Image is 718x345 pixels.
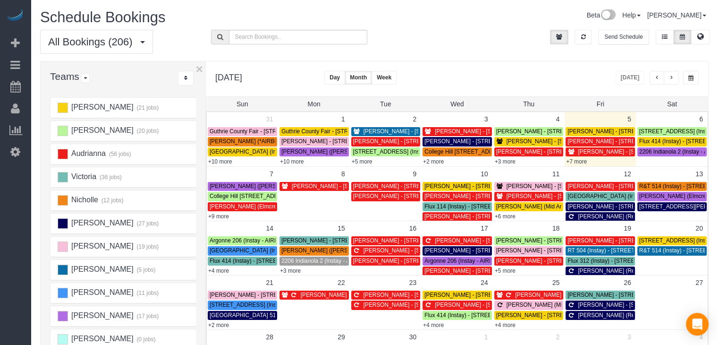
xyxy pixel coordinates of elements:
a: 29 [333,330,350,344]
a: 26 [619,276,636,290]
small: (20 jobs) [135,128,159,134]
span: Tue [380,100,391,108]
a: +10 more [280,158,304,165]
a: 12 [619,167,636,181]
span: Sat [667,100,677,108]
span: [PERSON_NAME] (Elmcrest BOTTOM Unit B AirBNB) - [STREET_ADDRESS][PERSON_NAME] [210,203,452,210]
a: 22 [333,276,350,290]
h2: [DATE] [215,71,242,83]
span: [PERSON_NAME] - [STREET_ADDRESS][PERSON_NAME] [496,247,649,254]
a: 31 [261,112,278,126]
span: 2206 Indianola 2 (Instay - AIRBNB) - [STREET_ADDRESS] [281,258,429,264]
span: [PERSON_NAME] - [STREET_ADDRESS] [363,128,470,135]
span: [GEOGRAPHIC_DATA] (Instay) - [STREET_ADDRESS] [210,148,349,155]
a: [PERSON_NAME] [647,11,706,19]
a: 17 [476,221,493,235]
a: 2 [551,330,565,344]
span: [PERSON_NAME] - [STREET_ADDRESS] [567,138,674,145]
div: Open Intercom Messenger [686,313,709,336]
span: [PERSON_NAME] - [STREET_ADDRESS][PERSON_NAME][PERSON_NAME] [515,292,714,298]
span: Flux 414 (Instay) - [STREET_ADDRESS] [424,312,527,319]
a: Beta [586,11,616,19]
span: [PERSON_NAME] - [STREET_ADDRESS] [424,183,531,190]
img: Automaid Logo [6,9,25,23]
span: [PERSON_NAME] - [STREET_ADDRESS] [424,247,531,254]
span: [PERSON_NAME] (*AIRBNB*) - [STREET_ADDRESS] [210,138,347,145]
a: 4 [551,112,565,126]
a: +9 more [208,213,229,220]
span: [PERSON_NAME] [70,126,133,134]
a: +4 more [208,267,229,274]
span: [PERSON_NAME] [70,265,133,273]
a: 14 [261,221,278,235]
a: 3 [480,112,493,126]
span: [PERSON_NAME] (Mid America Trenchers) - [STREET_ADDRESS] [496,203,666,210]
span: [PERSON_NAME] ([PERSON_NAME] & [PERSON_NAME], LLC - AIRBNB) - [STREET_ADDRESS] [281,247,532,254]
span: College Hill [STREET_ADDRESS] [210,193,295,199]
button: Send Schedule [598,30,649,44]
a: 27 [691,276,708,290]
a: 2 [408,112,421,126]
button: × [196,63,203,75]
a: +6 more [495,213,515,220]
small: (11 jobs) [135,290,159,296]
span: Wed [450,100,464,108]
span: [PERSON_NAME] - [STREET_ADDRESS] [281,237,388,244]
small: (36 jobs) [98,174,121,181]
span: [PERSON_NAME] [70,288,133,296]
a: 21 [261,276,278,290]
span: [PERSON_NAME] - [STREET_ADDRESS] [363,292,470,298]
span: [PERSON_NAME] - [STREET_ADDRESS][PERSON_NAME] [353,193,506,199]
a: 8 [337,167,350,181]
span: [PERSON_NAME] ([PERSON_NAME] & [PERSON_NAME], LLC - AIRBNB) - [STREET_ADDRESS] [281,148,532,155]
span: Sun [237,100,248,108]
span: [PERSON_NAME] - [STREET_ADDRESS] [353,138,460,145]
button: [DATE] [616,71,645,85]
span: [PERSON_NAME] - [STREET_ADDRESS] [496,148,603,155]
span: [GEOGRAPHIC_DATA] (Instay) - [STREET_ADDRESS] [567,193,707,199]
small: (12 jobs) [100,197,123,204]
a: 28 [261,330,278,344]
span: Guthrie County Fair - [STREET_ADDRESS][PERSON_NAME] [281,128,437,135]
span: [PERSON_NAME] [70,311,133,319]
span: Flux 414 (Instay) - [STREET_ADDRESS] [210,258,312,264]
img: New interface [600,9,616,22]
i: Sort Teams [184,75,187,81]
span: Teams [50,71,79,82]
span: [PERSON_NAME] (Mid America Trenchers) - [STREET_ADDRESS] [507,302,676,308]
span: [PERSON_NAME] [70,103,133,111]
span: [PERSON_NAME] - [STREET_ADDRESS] [507,183,613,190]
span: [PERSON_NAME] [70,335,133,343]
span: [GEOGRAPHIC_DATA] 516 (Instay) - [STREET_ADDRESS] [210,312,360,319]
div: ... [178,71,194,86]
a: 5 [623,112,636,126]
a: 16 [405,221,422,235]
span: [PERSON_NAME] - [STREET_ADDRESS][PERSON_NAME] [363,302,516,308]
a: 6 [694,112,708,126]
span: Schedule Bookings [40,9,165,26]
span: [PERSON_NAME] - [STREET_ADDRESS][PERSON_NAME] [424,267,577,274]
button: Month [345,71,372,85]
span: [PERSON_NAME] [70,219,133,227]
a: +7 more [566,158,587,165]
span: [PERSON_NAME] - [STREET_ADDRESS] [353,237,460,244]
span: [PERSON_NAME] - [STREET_ADDRESS][PERSON_NAME] [424,213,577,220]
a: +4 more [495,322,515,328]
span: [GEOGRAPHIC_DATA] (Instay) - [STREET_ADDRESS] [210,247,349,254]
span: [PERSON_NAME] - [STREET_ADDRESS] [496,258,603,264]
span: Flux 312 (Instay) - [STREET_ADDRESS] [567,258,670,264]
a: +4 more [423,322,444,328]
span: Flux 114 (Instay) - [STREET_ADDRESS] [424,203,527,210]
button: Week [372,71,397,85]
a: +10 more [208,158,232,165]
span: All Bookings (206) [48,36,137,48]
span: [PERSON_NAME] - [STREET_ADDRESS][PERSON_NAME][PERSON_NAME] [435,128,634,135]
span: Nicholle [70,196,98,204]
span: [PERSON_NAME] [70,242,133,250]
span: [PERSON_NAME] - [STREET_ADDRESS] [496,312,603,319]
span: Argonne 206 (Instay - AIRBNB) - [STREET_ADDRESS] [210,237,348,244]
span: College Hill [STREET_ADDRESS] [424,148,510,155]
span: Victoria [70,172,96,181]
a: 4 [694,330,708,344]
span: [PERSON_NAME] - [STREET_ADDRESS] [281,138,388,145]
